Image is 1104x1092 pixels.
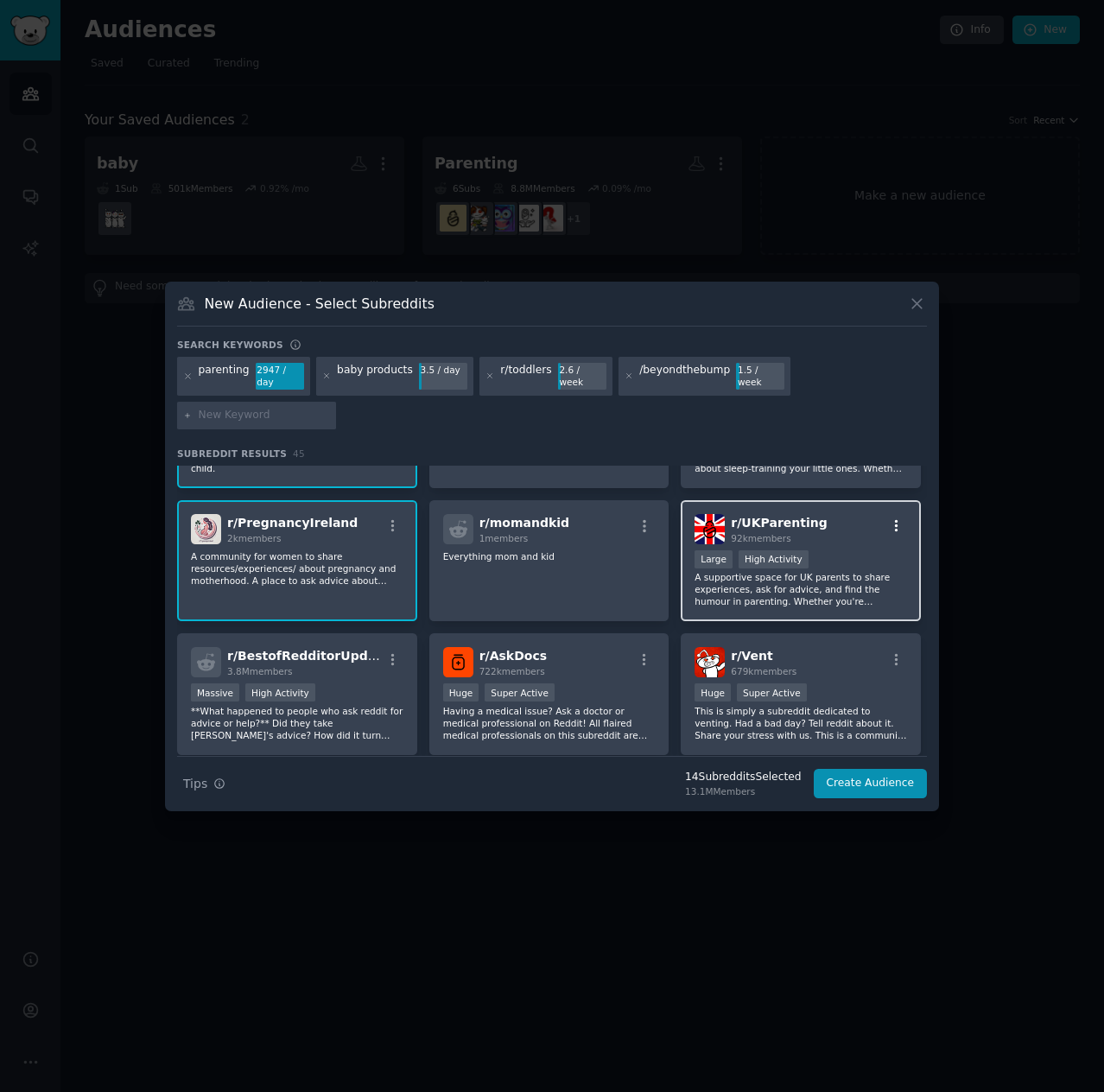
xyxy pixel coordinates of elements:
p: A community for women to share resources/experiences/ about pregnancy and motherhood. A place to ... [191,550,403,587]
div: parenting [199,363,250,390]
div: 13.1M Members [685,785,801,797]
div: 2.6 / week [558,363,606,390]
span: r/ BestofRedditorUpdates [227,649,397,663]
span: 722k members [479,666,545,676]
span: 92k members [731,533,790,543]
div: Large [695,550,733,568]
div: 14 Subreddit s Selected [685,770,801,785]
button: Tips [177,769,232,799]
span: 45 [293,448,305,459]
span: r/ momandkid [479,516,569,530]
input: New Keyword [199,408,330,423]
div: Huge [695,683,731,702]
span: 2k members [227,533,282,543]
img: Vent [695,647,725,677]
div: Massive [191,683,239,702]
div: High Activity [245,683,315,702]
span: 679k members [731,666,796,676]
h3: Search keywords [177,339,283,351]
p: This is simply a subreddit dedicated to venting. Had a bad day? Tell reddit about it. Share your ... [695,705,907,741]
p: Having a medical issue? Ask a doctor or medical professional on Reddit! All flaired medical profe... [443,705,656,741]
h3: New Audience - Select Subreddits [205,295,435,313]
div: Super Active [737,683,807,702]
span: 3.8M members [227,666,293,676]
span: Subreddit Results [177,448,287,460]
div: Huge [443,683,479,702]
span: r/ UKParenting [731,516,827,530]
div: High Activity [739,550,809,568]
div: /beyondthebump [639,363,730,390]
p: Everything mom and kid [443,550,656,562]
img: AskDocs [443,647,473,677]
div: 3.5 / day [419,363,467,378]
button: Create Audience [814,769,928,798]
span: 1 members [479,533,529,543]
p: **What happened to people who ask reddit for advice or help?** Did they take [PERSON_NAME]'s advi... [191,705,403,741]
span: r/ AskDocs [479,649,547,663]
img: PregnancyIreland [191,514,221,544]
div: r/toddlers [500,363,551,390]
span: r/ Vent [731,649,772,663]
span: Tips [183,775,207,793]
img: UKParenting [695,514,725,544]
div: Super Active [485,683,555,702]
div: 1.5 / week [736,363,784,390]
span: r/ PregnancyIreland [227,516,358,530]
div: 2947 / day [256,363,304,390]
div: baby products [337,363,413,390]
p: A supportive space for UK parents to share experiences, ask for advice, and find the humour in pa... [695,571,907,607]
